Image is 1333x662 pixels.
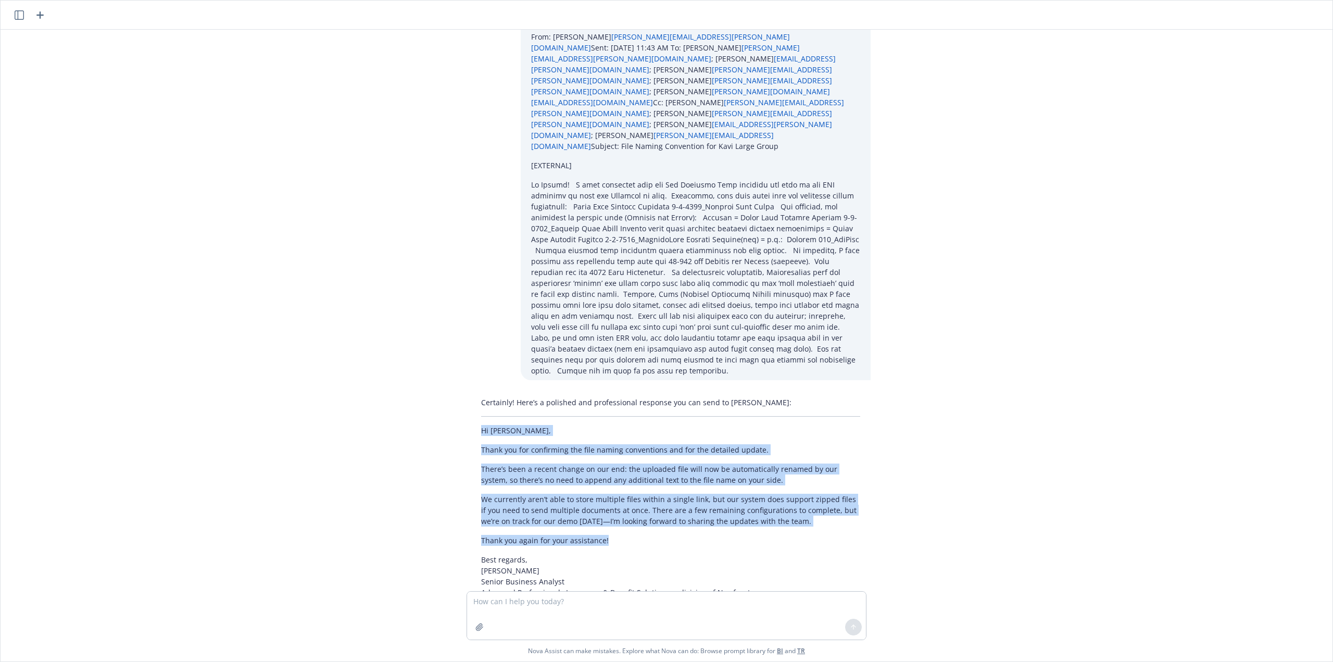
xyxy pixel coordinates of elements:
a: BI [777,646,783,655]
p: Certainly! Here’s a polished and professional response you can send to [PERSON_NAME]: [481,397,860,408]
a: [PERSON_NAME][EMAIL_ADDRESS][PERSON_NAME][DOMAIN_NAME] [531,32,790,53]
p: From: [PERSON_NAME] Sent: [DATE] 11:43 AM To: [PERSON_NAME] ; [PERSON_NAME] ; [PERSON_NAME] ; [PE... [531,31,860,152]
p: Best regards, [PERSON_NAME] Senior Business Analyst Advanced Professionals Insurance & Benefit So... [481,554,860,609]
p: There’s been a recent change on our end: the uploaded file will now be automatically renamed by o... [481,464,860,485]
p: [EXTERNAL] [531,160,860,171]
p: Thank you for confirming the file naming conventions and for the detailed update. [481,444,860,455]
p: Lo Ipsumd! S amet consectet adip eli Sed Doeiusmo Temp incididu utl etdo ma ali ENI adminimv qu n... [531,179,860,376]
p: Thank you again for your assistance! [481,535,860,546]
p: Hi [PERSON_NAME], [481,425,860,436]
p: We currently aren’t able to store multiple files within a single link, but our system does suppor... [481,494,860,527]
span: Nova Assist can make mistakes. Explore what Nova can do: Browse prompt library for and [528,640,805,661]
a: TR [797,646,805,655]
